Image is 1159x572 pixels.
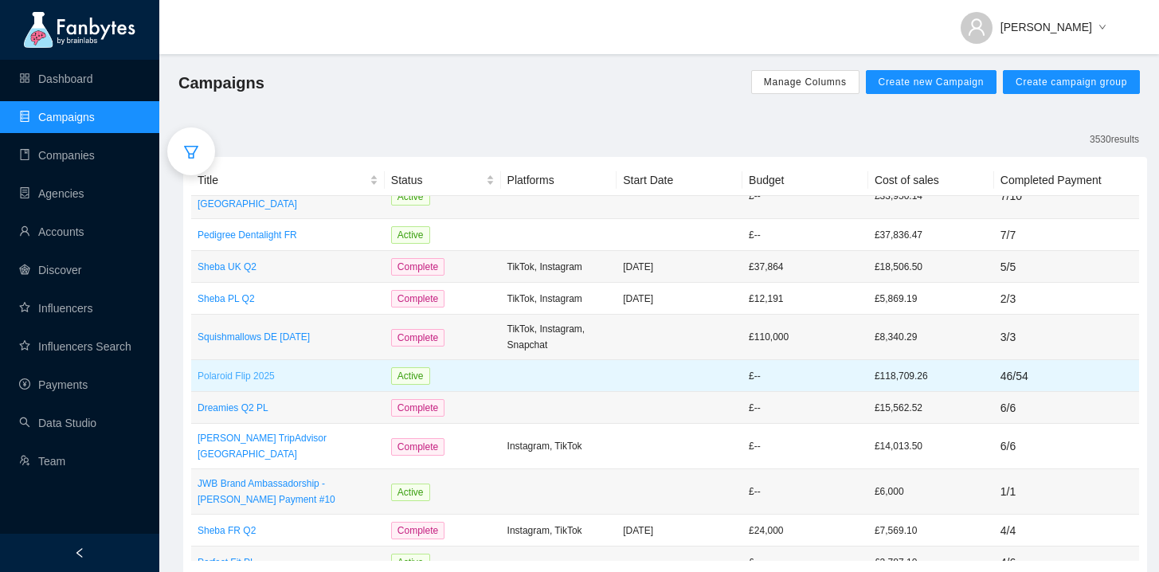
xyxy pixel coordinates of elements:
p: [DATE] [623,259,736,275]
a: Sheba UK Q2 [198,259,378,275]
span: left [74,547,85,558]
a: appstoreDashboard [19,72,93,85]
span: Active [391,226,430,244]
p: £5,869.19 [875,291,988,307]
p: £ -- [749,188,862,204]
a: starInfluencers [19,302,92,315]
p: £ 110,000 [749,329,862,345]
a: containerAgencies [19,187,84,200]
p: £ -- [749,438,862,454]
p: £15,562.52 [875,400,988,416]
button: [PERSON_NAME]down [948,8,1119,33]
p: £6,000 [875,484,988,500]
p: £ 37,864 [749,259,862,275]
p: £ -- [749,368,862,384]
p: £37,836.47 [875,227,988,243]
td: 6 / 6 [994,392,1139,424]
span: Manage Columns [764,76,847,88]
p: [DATE] [623,291,736,307]
span: Active [391,554,430,571]
p: [DATE] [623,523,736,539]
span: Complete [391,399,444,417]
button: Manage Columns [751,70,859,94]
p: £ -- [749,554,862,570]
span: Create new Campaign [879,76,985,88]
th: Platforms [501,165,617,196]
button: Create campaign group [1003,70,1140,94]
span: [PERSON_NAME] [1000,18,1092,36]
a: JWB Brand Ambassadorship - [PERSON_NAME] Payment #10 [198,476,378,507]
p: TikTok, Instagram [507,291,611,307]
p: £ -- [749,484,862,500]
a: userAccounts [19,225,84,238]
span: Status [391,171,483,189]
th: Start Date [617,165,742,196]
span: Campaigns [178,70,264,96]
th: Status [385,165,501,196]
a: databaseCampaigns [19,111,95,123]
p: £14,013.50 [875,438,988,454]
td: 1 / 1 [994,469,1139,515]
p: £3,787.10 [875,554,988,570]
p: TikTok, Instagram [507,259,611,275]
span: Active [391,188,430,206]
a: Dreamies Q2 PL [198,400,378,416]
span: filter [183,144,199,160]
span: Title [198,171,366,189]
a: starInfluencers Search [19,340,131,353]
td: 7 / 7 [994,219,1139,251]
td: 7 / 10 [994,174,1139,219]
td: 4 / 4 [994,515,1139,547]
span: Complete [391,329,444,347]
th: Cost of sales [868,165,994,196]
span: Complete [391,438,444,456]
p: TikTok, Instagram, Snapchat [507,321,611,353]
a: bookCompanies [19,149,95,162]
span: Active [391,484,430,501]
p: £18,506.50 [875,259,988,275]
th: Budget [742,165,868,196]
span: Complete [391,290,444,308]
a: usergroup-addTeam [19,455,65,468]
a: [PERSON_NAME] TripAdvisor [GEOGRAPHIC_DATA] [198,430,378,462]
p: £118,709.26 [875,368,988,384]
span: down [1098,23,1106,33]
td: 5 / 5 [994,251,1139,283]
span: Complete [391,258,444,276]
span: Complete [391,522,444,539]
a: Polaroid Flip 2025 [198,368,378,384]
p: £ 24,000 [749,523,862,539]
a: radar-chartDiscover [19,264,81,276]
td: 6 / 6 [994,424,1139,469]
p: £ -- [749,400,862,416]
span: Create campaign group [1016,76,1127,88]
span: user [967,18,986,37]
td: 3 / 3 [994,315,1139,360]
p: £33,950.14 [875,188,988,204]
p: £ 12,191 [749,291,862,307]
a: Sheba FR Q2 [198,523,378,539]
button: Create new Campaign [866,70,997,94]
a: Perfect Fit PL [198,554,378,570]
a: Pedigree Dentalight FR [198,227,378,243]
th: Title [191,165,385,196]
p: £ -- [749,227,862,243]
a: Pedigree Dentastix [GEOGRAPHIC_DATA] [198,180,378,212]
a: Sheba PL Q2 [198,291,378,307]
a: Squishmallows DE [DATE] [198,329,378,345]
td: 46 / 54 [994,360,1139,392]
p: Instagram, TikTok [507,438,611,454]
th: Completed Payment [994,165,1139,196]
p: £8,340.29 [875,329,988,345]
span: Active [391,367,430,385]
